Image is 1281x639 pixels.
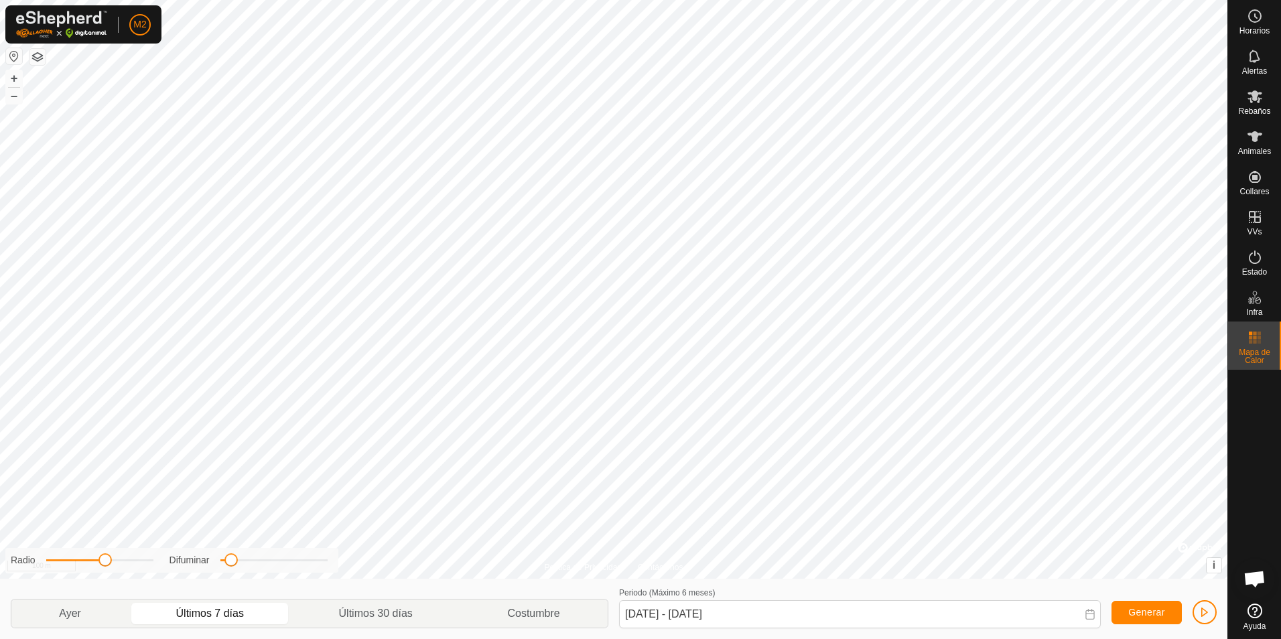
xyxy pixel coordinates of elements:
[1247,228,1262,236] span: VVs
[1238,107,1270,115] span: Rebaños
[1242,67,1267,75] span: Alertas
[1246,308,1262,316] span: Infra
[1207,558,1221,573] button: i
[339,606,413,622] span: Últimos 30 días
[1235,559,1275,599] div: Chat abierto
[170,553,210,567] label: Difuminar
[1242,268,1267,276] span: Estado
[29,49,46,65] button: Capas del Mapa
[1231,348,1278,364] span: Mapa de Calor
[1238,147,1271,155] span: Animales
[1213,559,1215,571] span: i
[6,48,22,64] button: Restablecer Mapa
[1243,622,1266,630] span: Ayuda
[16,11,107,38] img: Logo Gallagher
[176,606,244,622] span: Últimos 7 días
[638,561,683,573] a: Contáctenos
[545,561,622,573] a: Política de Privacidad
[6,70,22,86] button: +
[133,17,146,31] span: M2
[6,88,22,104] button: –
[619,588,715,597] label: Periodo (Máximo 6 meses)
[1111,601,1182,624] button: Generar
[1228,598,1281,636] a: Ayuda
[1239,27,1270,35] span: Horarios
[11,553,36,567] label: Radio
[1128,607,1165,618] span: Generar
[507,606,559,622] span: Costumbre
[1239,188,1269,196] span: Collares
[59,606,81,622] span: Ayer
